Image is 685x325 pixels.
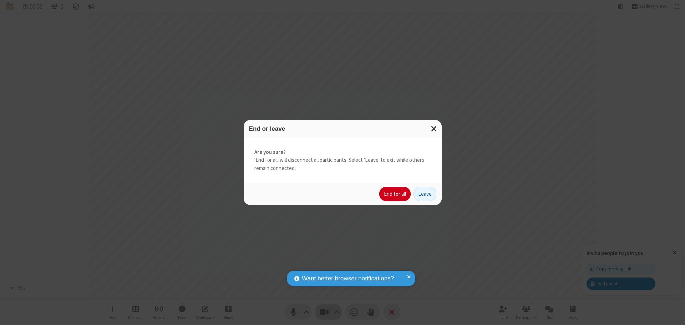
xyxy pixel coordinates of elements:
button: End for all [379,187,411,201]
button: Close modal [427,120,442,137]
strong: Are you sure? [254,148,431,156]
div: 'End for all' will disconnect all participants. Select 'Leave' to exit while others remain connec... [244,137,442,183]
h3: End or leave [249,125,436,132]
button: Leave [413,187,436,201]
span: Want better browser notifications? [302,274,394,283]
